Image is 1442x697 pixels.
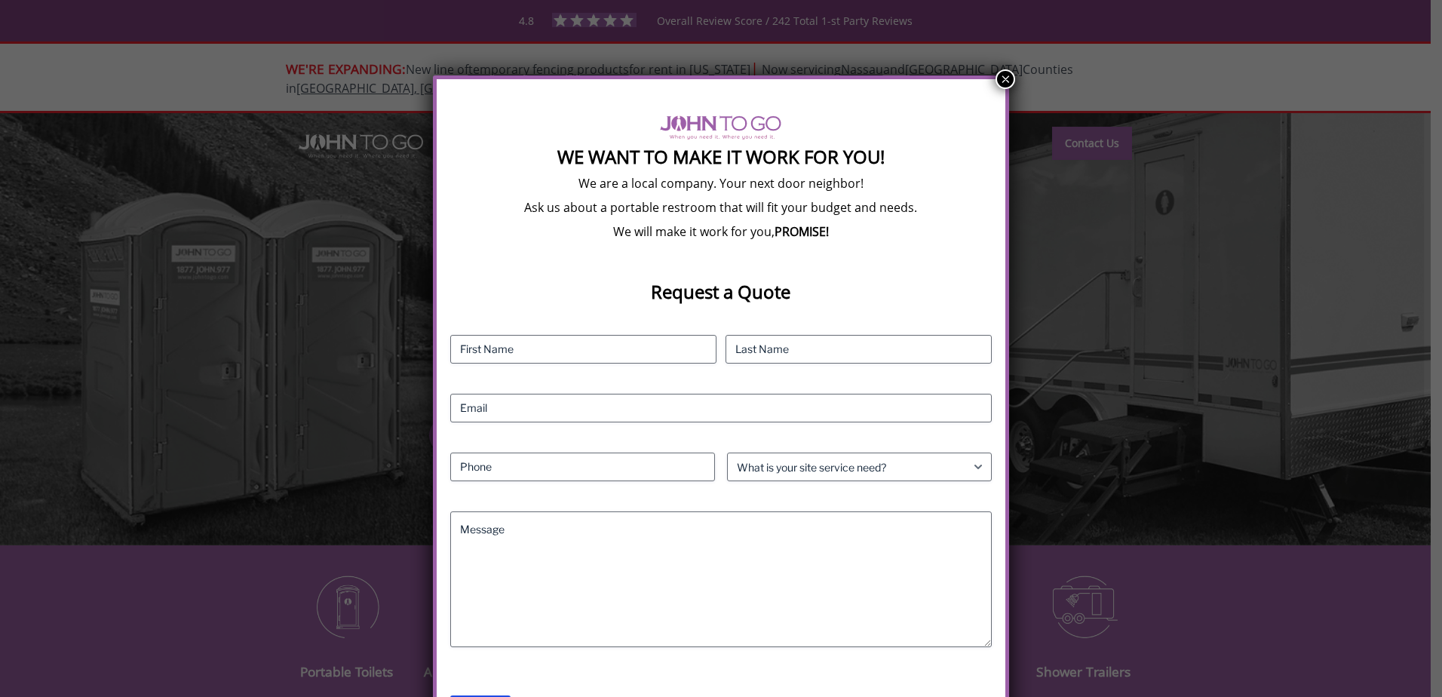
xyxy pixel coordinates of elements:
input: Phone [450,453,715,481]
input: Email [450,394,993,422]
p: We are a local company. Your next door neighbor! [450,175,993,192]
strong: We Want To Make It Work For You! [557,144,885,169]
b: PROMISE! [775,223,829,240]
button: Close [996,69,1015,89]
strong: Request a Quote [651,279,790,304]
p: We will make it work for you, [450,223,993,240]
input: First Name [450,335,716,364]
p: Ask us about a portable restroom that will fit your budget and needs. [450,199,993,216]
img: logo of viptogo [660,115,781,140]
input: Last Name [726,335,992,364]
